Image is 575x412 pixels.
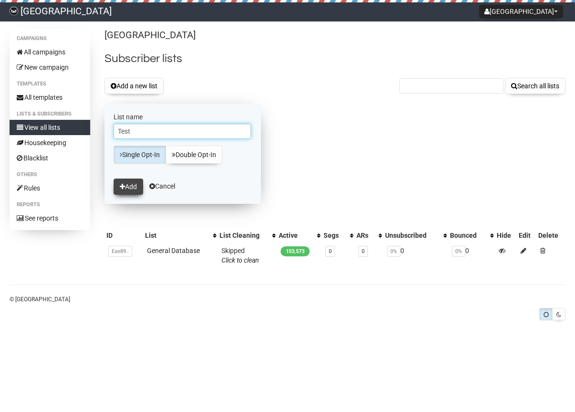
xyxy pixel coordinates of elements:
td: 0 [448,242,495,269]
th: Segs: No sort applied, activate to apply an ascending sort [322,229,355,242]
div: Bounced [450,231,485,240]
th: List: No sort applied, activate to apply an ascending sort [143,229,218,242]
div: ARs [356,231,374,240]
a: 0 [329,248,332,254]
a: Rules [10,180,90,196]
th: List Cleaning: No sort applied, activate to apply an ascending sort [218,229,277,242]
img: 9d81d9106a60c5b3f4f027160384dfbd [10,7,18,15]
td: 0 [383,242,448,269]
li: Reports [10,199,90,211]
div: Hide [497,231,515,240]
th: Active: No sort applied, activate to apply an ascending sort [277,229,322,242]
div: Delete [538,231,564,240]
a: 0 [362,248,365,254]
h2: Subscriber lists [105,50,565,67]
div: Active [279,231,312,240]
a: All templates [10,90,90,105]
p: [GEOGRAPHIC_DATA] [105,29,565,42]
p: © [GEOGRAPHIC_DATA] [10,294,565,305]
th: Unsubscribed: No sort applied, activate to apply an ascending sort [383,229,448,242]
th: Delete: No sort applied, sorting is disabled [536,229,565,242]
a: New campaign [10,60,90,75]
li: Campaigns [10,33,90,44]
a: View all lists [10,120,90,135]
button: Search all lists [505,78,565,94]
span: Ese89.. [108,246,132,257]
div: List [145,231,208,240]
label: List name [114,113,252,121]
button: Add [114,179,143,195]
li: Lists & subscribers [10,108,90,120]
div: ID [106,231,141,240]
span: Skipped [221,247,259,264]
a: Click to clean [221,256,259,264]
button: [GEOGRAPHIC_DATA] [479,5,563,18]
th: Hide: No sort applied, sorting is disabled [495,229,517,242]
span: 0% [387,246,400,257]
th: ID: No sort applied, sorting is disabled [105,229,143,242]
a: All campaigns [10,44,90,60]
div: Edit [519,231,534,240]
li: Others [10,169,90,180]
span: 0% [452,246,465,257]
a: Cancel [149,182,175,190]
div: Unsubscribed [385,231,439,240]
a: See reports [10,211,90,226]
input: The name of your new list [114,124,251,139]
a: Single Opt-In [114,146,166,164]
div: Segs [324,231,345,240]
a: General Database [147,247,200,254]
li: Templates [10,78,90,90]
a: Blacklist [10,150,90,166]
th: Edit: No sort applied, sorting is disabled [517,229,536,242]
th: Bounced: No sort applied, activate to apply an ascending sort [448,229,495,242]
a: Double Opt-In [166,146,222,164]
button: Add a new list [105,78,164,94]
span: 153,573 [281,246,310,256]
a: Housekeeping [10,135,90,150]
div: List Cleaning [220,231,267,240]
th: ARs: No sort applied, activate to apply an ascending sort [355,229,383,242]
